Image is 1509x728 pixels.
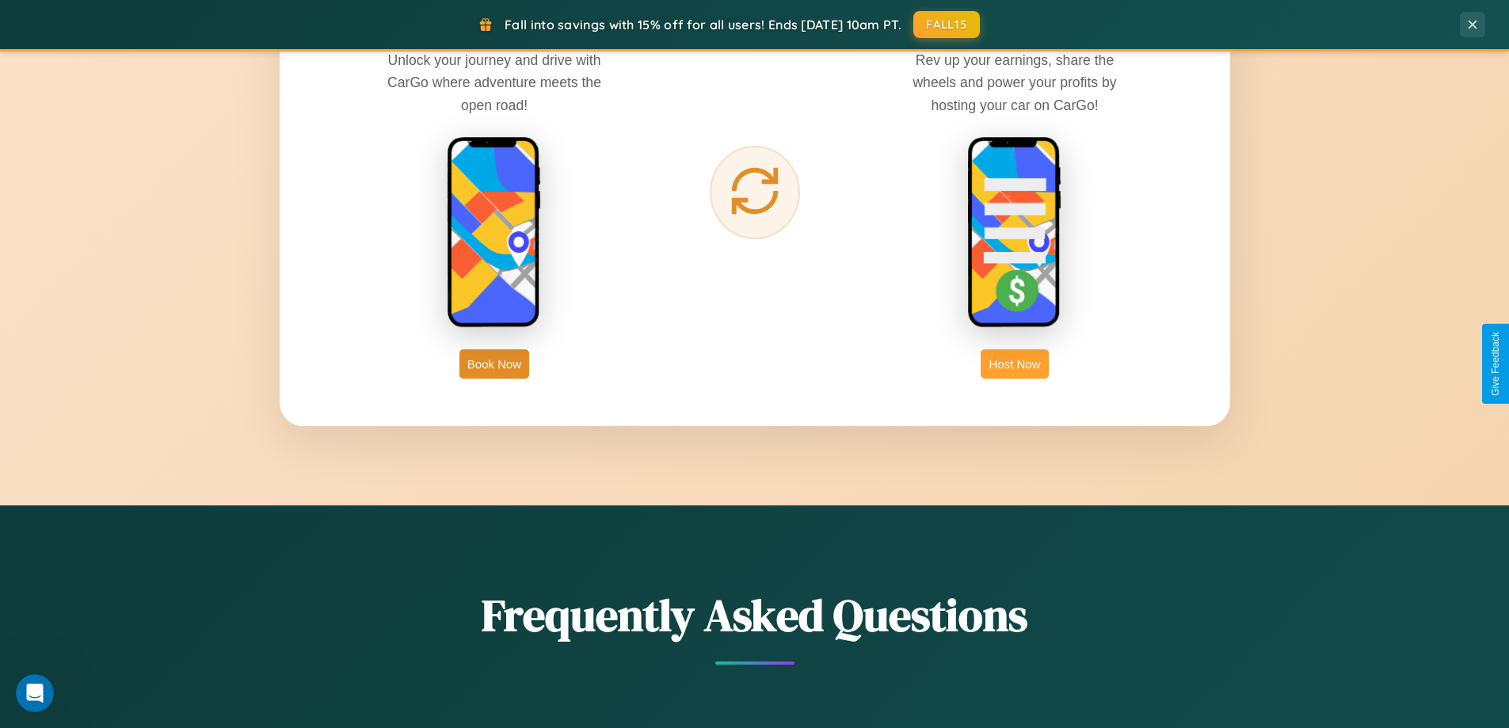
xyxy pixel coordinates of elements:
p: Rev up your earnings, share the wheels and power your profits by hosting your car on CarGo! [896,49,1134,116]
img: host phone [967,136,1062,330]
span: Fall into savings with 15% off for all users! Ends [DATE] 10am PT. [505,17,901,32]
button: Host Now [981,349,1048,379]
div: Give Feedback [1490,332,1501,396]
iframe: Intercom live chat [16,674,54,712]
img: rent phone [447,136,542,330]
button: Book Now [459,349,529,379]
button: FALL15 [913,11,980,38]
h2: Frequently Asked Questions [280,585,1230,646]
p: Unlock your journey and drive with CarGo where adventure meets the open road! [375,49,613,116]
